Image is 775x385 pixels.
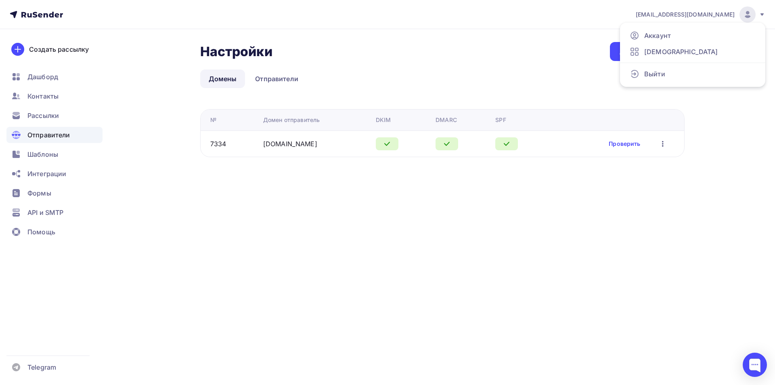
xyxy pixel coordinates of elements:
[27,130,70,140] span: Отправители
[210,116,216,124] div: №
[29,44,89,54] div: Создать рассылку
[644,69,665,79] span: Выйти
[6,69,103,85] a: Дашборд
[27,227,55,237] span: Помощь
[200,69,245,88] a: Домены
[6,88,103,104] a: Контакты
[263,140,317,148] a: [DOMAIN_NAME]
[6,185,103,201] a: Формы
[200,44,272,60] h2: Настройки
[636,11,735,19] span: [EMAIL_ADDRESS][DOMAIN_NAME]
[27,208,63,217] span: API и SMTP
[644,47,718,57] span: [DEMOGRAPHIC_DATA]
[636,6,765,23] a: [EMAIL_ADDRESS][DOMAIN_NAME]
[495,116,506,124] div: SPF
[6,146,103,162] a: Шаблоны
[27,188,51,198] span: Формы
[436,116,457,124] div: DMARC
[27,149,58,159] span: Шаблоны
[376,116,391,124] div: DKIM
[620,47,675,56] div: Добавить домен
[27,72,58,82] span: Дашборд
[210,139,226,149] div: 7334
[27,169,66,179] span: Интеграции
[27,111,59,120] span: Рассылки
[6,107,103,124] a: Рассылки
[263,116,320,124] div: Домен отправитель
[620,23,765,87] ul: [EMAIL_ADDRESS][DOMAIN_NAME]
[644,31,671,40] span: Аккаунт
[609,140,640,148] a: Проверить
[27,91,59,101] span: Контакты
[27,362,56,372] span: Telegram
[247,69,307,88] a: Отправители
[6,127,103,143] a: Отправители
